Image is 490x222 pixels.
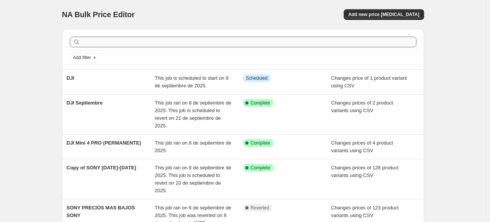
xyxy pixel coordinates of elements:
button: Add new price [MEDICAL_DATA] [344,9,424,20]
span: Complete [251,140,270,146]
span: SONY PRECIOS MAS BAJOS SONY [67,205,135,218]
span: Add new price [MEDICAL_DATA] [348,11,419,18]
span: Copy of SONY [DATE]-[DATE] [67,165,136,171]
span: Changes prices of 123 product variants using CSV [331,205,399,218]
span: DJI [67,75,74,81]
span: This job ran on 8 de septiembre de 2025. [155,140,231,153]
span: Scheduled [246,75,268,81]
span: Complete [251,165,270,171]
span: Changes prices of 2 product variants using CSV [331,100,393,113]
span: This job ran on 8 de septiembre de 2025. This job is scheduled to revert on 10 de septiembre de 2... [155,165,231,193]
span: DJI Mini 4 PRO (PERMANENTE) [67,140,141,146]
span: Changes price of 1 product variant using CSV [331,75,407,88]
span: NA Bulk Price Editor [62,10,135,19]
span: Add filter [73,55,91,61]
button: Add filter [70,53,100,62]
span: Reverted [251,205,269,211]
span: This job ran on 8 de septiembre de 2025. This job is scheduled to revert on 21 de septiembre de 2... [155,100,231,129]
span: DJI Septiembre [67,100,103,106]
span: Complete [251,100,270,106]
span: Changes prices of 4 product variants using CSV [331,140,393,153]
span: Changes prices of 128 product variants using CSV [331,165,399,178]
span: This job is scheduled to start on 9 de septiembre de 2025. [155,75,229,88]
